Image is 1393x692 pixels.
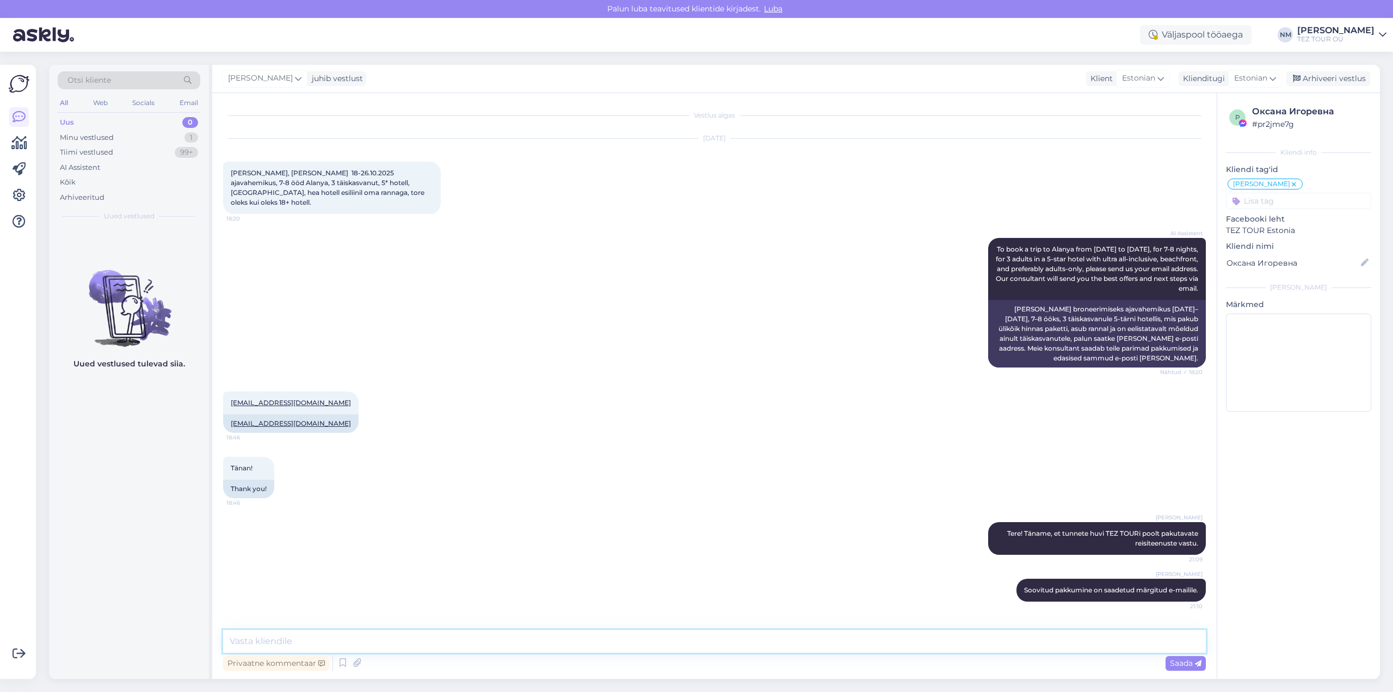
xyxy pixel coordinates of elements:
span: [PERSON_NAME], [PERSON_NAME] 18-26.10.2025 ajavahemikus, 7-8 ööd Alanya, 3 täiskasvanut, 5* hotel... [231,169,426,206]
span: Tänan! [231,464,252,472]
span: Nähtud ✓ 18:20 [1160,368,1203,376]
div: Socials [130,96,157,110]
div: Kõik [60,177,76,188]
div: Email [177,96,200,110]
span: Luba [761,4,786,14]
span: 21:09 [1162,555,1203,564]
a: [EMAIL_ADDRESS][DOMAIN_NAME] [231,419,351,427]
span: Saada [1170,658,1201,668]
div: Klient [1086,73,1113,84]
div: 0 [182,117,198,128]
span: Estonian [1234,72,1267,84]
div: [PERSON_NAME] [1297,26,1374,35]
span: [PERSON_NAME] [228,72,293,84]
span: Otsi kliente [67,75,111,86]
div: Vestlus algas [223,111,1206,120]
p: TEZ TOUR Estonia [1226,225,1371,236]
div: # pr2jme7g [1252,118,1368,130]
span: To book a trip to Alanya from [DATE] to [DATE], for 7-8 nights, for 3 adults in a 5-star hotel wi... [996,245,1200,292]
p: Uued vestlused tulevad siia. [73,358,185,370]
input: Lisa tag [1226,193,1371,209]
div: Оксана Игоревна [1252,105,1368,118]
div: AI Assistent [60,162,100,173]
div: Web [91,96,110,110]
span: p [1235,113,1240,121]
span: Uued vestlused [104,211,155,221]
span: AI Assistent [1162,229,1203,237]
div: All [58,96,70,110]
div: juhib vestlust [307,73,363,84]
a: [EMAIL_ADDRESS][DOMAIN_NAME] [231,399,351,407]
div: Tiimi vestlused [60,147,113,158]
a: [PERSON_NAME]TEZ TOUR OÜ [1297,26,1386,44]
div: Klienditugi [1179,73,1225,84]
span: [PERSON_NAME] [1156,513,1203,522]
span: Soovitud pakkumine on saadetud märgitud e-mailile. [1024,586,1198,594]
img: No chats [49,250,209,348]
div: Minu vestlused [60,132,114,143]
span: 18:46 [226,499,267,507]
div: 1 [184,132,198,143]
div: 99+ [175,147,198,158]
div: Arhiveeri vestlus [1286,71,1370,86]
p: Kliendi nimi [1226,241,1371,252]
img: Askly Logo [9,74,29,94]
div: [PERSON_NAME] broneerimiseks ajavahemikus [DATE]–[DATE], 7–8 ööks, 3 täiskasvanule 5-tärni hotell... [988,300,1206,368]
div: Arhiveeritud [60,192,104,203]
p: Facebooki leht [1226,213,1371,225]
span: [PERSON_NAME] [1233,181,1290,187]
div: Kliendi info [1226,148,1371,157]
div: [DATE] [223,133,1206,143]
span: Estonian [1122,72,1155,84]
span: 18:20 [226,215,267,223]
span: 18:46 [226,433,267,442]
input: Lisa nimi [1226,257,1359,269]
div: NM [1278,27,1293,42]
div: Väljaspool tööaega [1140,25,1252,45]
div: TEZ TOUR OÜ [1297,35,1374,44]
p: Kliendi tag'id [1226,164,1371,175]
p: Märkmed [1226,299,1371,310]
span: 21:10 [1162,602,1203,610]
div: Privaatne kommentaar [223,656,329,671]
div: Thank you! [223,480,274,498]
span: Tere! Täname, et tunnete huvi TEZ TOURi poolt pakutavate reisiteenuste vastu. [1007,529,1200,547]
div: [PERSON_NAME] [1226,283,1371,292]
span: [PERSON_NAME] [1156,570,1203,578]
div: Uus [60,117,74,128]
